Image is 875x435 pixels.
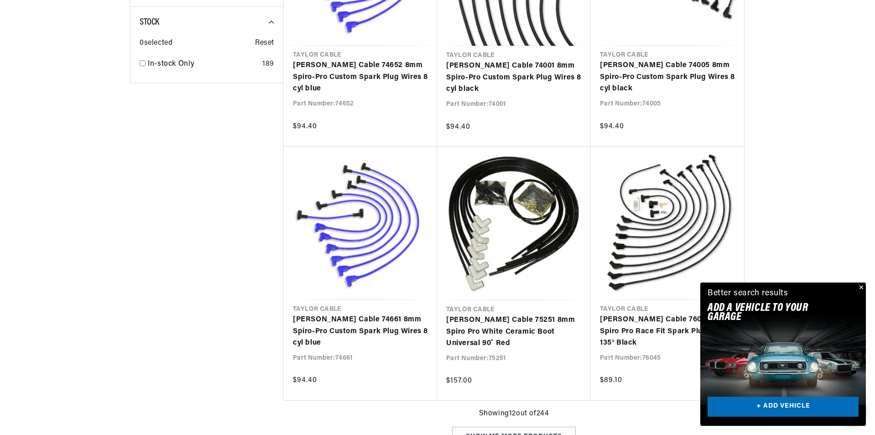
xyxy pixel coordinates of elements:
span: Showing 12 out of 244 [479,408,549,420]
a: [PERSON_NAME] Cable 74652 8mm Spiro-Pro Custom Spark Plug Wires 8 cyl blue [293,60,428,95]
a: [PERSON_NAME] Cable 74661 8mm Spiro-Pro Custom Spark Plug Wires 8 cyl blue [293,314,428,349]
button: Close [855,283,866,293]
a: [PERSON_NAME] Cable 74005 8mm Spiro-Pro Custom Spark Plug Wires 8 cyl black [600,60,735,95]
h2: Add A VEHICLE to your garage [708,304,836,322]
div: 189 [262,58,274,70]
a: [PERSON_NAME] Cable 74001 8mm Spiro-Pro Custom Spark Plug Wires 8 cyl black [446,60,582,95]
span: 0 selected [140,37,172,49]
a: [PERSON_NAME] Cable 75251 8mm Spiro Pro White Ceramic Boot Universal 90˚ Red [446,314,582,350]
a: + ADD VEHICLE [708,397,859,417]
a: [PERSON_NAME] Cable 76045 8mm Spiro Pro Race Fit Spark Plug Wires 135° Black [600,314,735,349]
span: Reset [255,37,274,49]
span: Stock [140,18,159,27]
a: In-stock Only [148,58,259,70]
div: Better search results [708,287,788,300]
